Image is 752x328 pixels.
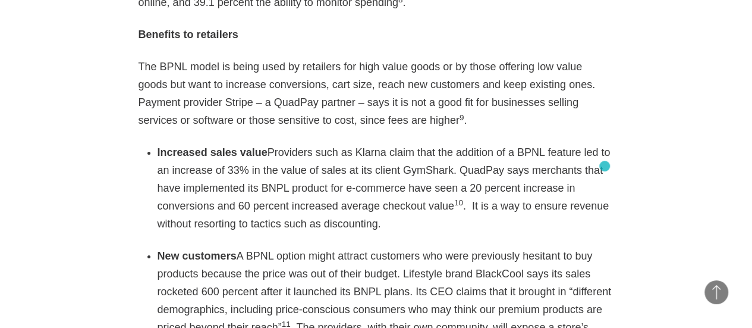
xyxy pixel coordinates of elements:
li: Providers such as Klarna claim that the addition of a BPNL feature led to an increase of 33% in t... [158,143,614,233]
sup: 9 [460,113,464,122]
strong: Increased sales value [158,146,268,158]
strong: Benefits to retailers [139,29,238,40]
strong: New customers [158,250,237,262]
p: The BPNL model is being used by retailers for high value goods or by those offering low value goo... [139,58,614,129]
sup: 10 [454,198,463,207]
button: Back to Top [704,280,728,304]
